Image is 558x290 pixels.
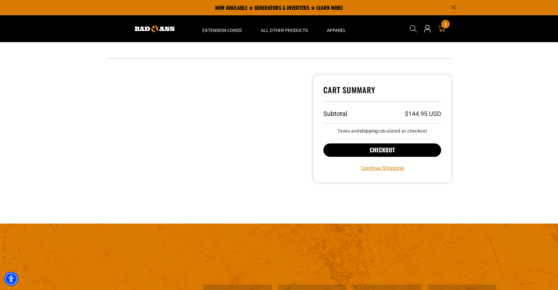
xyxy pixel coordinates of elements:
img: Bad Ass Extension Cords [135,26,175,32]
span: Apparel [327,27,346,33]
span: 1 [445,22,446,27]
summary: Extension Cords [193,15,251,42]
a: shipping [359,128,378,134]
small: Taxes and calculated at checkout [323,129,441,133]
span: Extension Cords [202,27,242,33]
summary: All Other Products [251,15,317,42]
summary: Apparel [317,15,356,42]
p: $144.95 USD [405,111,441,117]
a: Continue Shopping [361,164,404,172]
summary: Search [408,24,419,34]
button: Checkout [323,143,441,157]
div: Accessibility Menu [4,272,18,286]
h4: Cart Summary [323,85,441,102]
span: All Other Products [261,27,308,33]
h3: Subtotal [323,111,347,117]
